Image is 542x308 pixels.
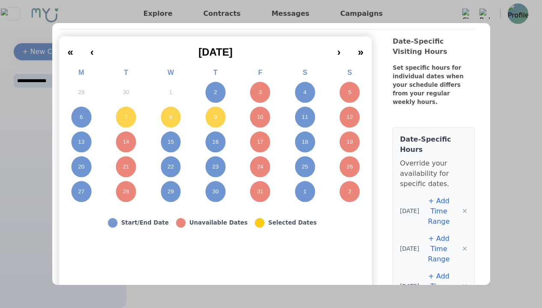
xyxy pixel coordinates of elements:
[392,36,475,64] div: Date-Specific Visiting Hours
[257,163,264,171] abbr: October 24, 2025
[400,207,419,216] span: [DATE]
[193,154,238,179] button: October 23, 2025
[78,69,84,76] abbr: Monday
[257,113,264,121] abbr: October 10, 2025
[104,105,148,130] button: October 7, 2025
[238,105,282,130] button: October 10, 2025
[347,138,353,146] abbr: October 19, 2025
[283,179,327,204] button: November 1, 2025
[104,179,148,204] button: October 28, 2025
[59,130,104,154] button: October 13, 2025
[302,163,308,171] abbr: October 25, 2025
[59,80,104,105] button: September 29, 2025
[102,40,329,59] button: [DATE]
[238,154,282,179] button: October 24, 2025
[327,130,372,154] button: October 19, 2025
[189,219,248,227] div: Unavailable Dates
[327,80,372,105] button: October 5, 2025
[347,69,352,76] abbr: Sunday
[168,163,174,171] abbr: October 22, 2025
[59,40,82,59] button: «
[168,138,174,146] abbr: October 15, 2025
[123,138,129,146] abbr: October 14, 2025
[303,188,306,195] abbr: November 1, 2025
[419,271,458,302] button: + Add Time Range
[148,130,193,154] button: October 15, 2025
[124,113,127,121] abbr: October 7, 2025
[327,105,372,130] button: October 12, 2025
[347,163,353,171] abbr: October 26, 2025
[78,89,84,96] abbr: September 29, 2025
[123,188,129,195] abbr: October 28, 2025
[419,196,458,227] button: + Add Time Range
[121,219,169,227] div: Start/End Date
[193,130,238,154] button: October 16, 2025
[59,105,104,130] button: October 6, 2025
[348,188,351,195] abbr: November 2, 2025
[283,105,327,130] button: October 11, 2025
[268,219,317,227] div: Selected Dates
[302,69,307,76] abbr: Saturday
[302,138,308,146] abbr: October 18, 2025
[123,163,129,171] abbr: October 21, 2025
[392,64,467,117] div: Set specific hours for individual dates when your schedule differs from your regular weekly hours.
[303,89,306,96] abbr: October 4, 2025
[283,80,327,105] button: October 4, 2025
[104,130,148,154] button: October 14, 2025
[238,80,282,105] button: October 3, 2025
[257,138,264,146] abbr: October 17, 2025
[80,113,83,121] abbr: October 6, 2025
[327,179,372,204] button: November 2, 2025
[462,206,467,216] button: ✕
[347,113,353,121] abbr: October 12, 2025
[329,40,349,59] button: ›
[400,158,467,189] p: Override your availability for specific dates.
[78,163,84,171] abbr: October 20, 2025
[198,46,233,58] span: [DATE]
[213,163,219,171] abbr: October 23, 2025
[327,154,372,179] button: October 26, 2025
[238,179,282,204] button: October 31, 2025
[462,281,467,292] button: ✕
[193,80,238,105] button: October 2, 2025
[213,188,219,195] abbr: October 30, 2025
[78,138,84,146] abbr: October 13, 2025
[78,188,84,195] abbr: October 27, 2025
[148,154,193,179] button: October 22, 2025
[148,105,193,130] button: October 8, 2025
[348,89,351,96] abbr: October 5, 2025
[104,154,148,179] button: October 21, 2025
[193,105,238,130] button: October 9, 2025
[124,69,128,76] abbr: Tuesday
[214,89,217,96] abbr: October 2, 2025
[193,179,238,204] button: October 30, 2025
[400,134,467,155] h4: Date-Specific Hours
[302,113,308,121] abbr: October 11, 2025
[349,40,372,59] button: »
[283,154,327,179] button: October 25, 2025
[259,89,262,96] abbr: October 3, 2025
[283,130,327,154] button: October 18, 2025
[148,80,193,105] button: October 1, 2025
[169,113,172,121] abbr: October 8, 2025
[59,179,104,204] button: October 27, 2025
[257,188,264,195] abbr: October 31, 2025
[104,80,148,105] button: September 30, 2025
[59,154,104,179] button: October 20, 2025
[168,188,174,195] abbr: October 29, 2025
[419,234,458,264] button: + Add Time Range
[168,69,174,76] abbr: Wednesday
[238,130,282,154] button: October 17, 2025
[148,179,193,204] button: October 29, 2025
[214,113,217,121] abbr: October 9, 2025
[213,69,218,76] abbr: Thursday
[258,69,262,76] abbr: Friday
[82,40,102,59] button: ‹
[400,282,419,291] span: [DATE]
[462,244,467,254] button: ✕
[169,89,172,96] abbr: October 1, 2025
[213,138,219,146] abbr: October 16, 2025
[123,89,129,96] abbr: September 30, 2025
[400,245,419,253] span: [DATE]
